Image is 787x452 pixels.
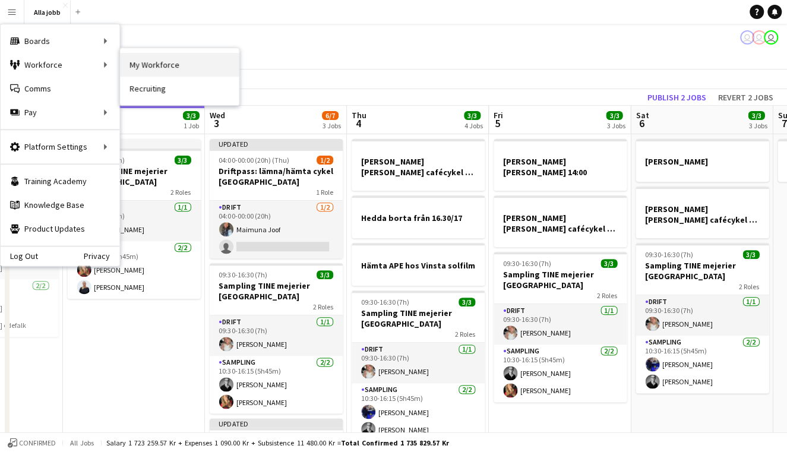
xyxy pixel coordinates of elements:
[340,438,448,447] span: Total Confirmed 1 735 829.57 kr
[68,139,201,148] div: In progress
[316,188,333,197] span: 1 Role
[742,250,759,259] span: 3/3
[494,213,627,234] h3: [PERSON_NAME] [PERSON_NAME] cafécykel - sthlm, [GEOGRAPHIC_DATA], cph
[68,438,96,447] span: All jobs
[1,169,119,193] a: Training Academy
[642,90,710,105] button: Publish 2 jobs
[459,298,475,306] span: 3/3
[120,77,239,100] a: Recruiting
[636,156,769,167] h3: [PERSON_NAME]
[352,195,485,238] app-job-card: Hedda borta från 16.30/17
[494,139,627,191] app-job-card: [PERSON_NAME] [PERSON_NAME] 14:00
[210,356,343,413] app-card-role: Sampling2/210:30-16:15 (5h45m)[PERSON_NAME][PERSON_NAME]
[323,121,341,130] div: 3 Jobs
[210,139,343,258] app-job-card: Updated04:00-00:00 (20h) (Thu)1/2Driftpass: lämna/hämta cykel [GEOGRAPHIC_DATA]1 RoleDrift1/204:0...
[739,30,754,45] app-user-avatar: Hedda Lagerbielke
[68,166,201,187] h3: Sampling TINE mejerier [GEOGRAPHIC_DATA]
[739,282,759,291] span: 2 Roles
[1,217,119,241] a: Product Updates
[636,139,769,182] app-job-card: [PERSON_NAME]
[210,139,343,148] div: Updated
[636,336,769,393] app-card-role: Sampling2/210:30-16:15 (5h45m)[PERSON_NAME][PERSON_NAME]
[352,290,485,441] app-job-card: 09:30-16:30 (7h)3/3Sampling TINE mejerier [GEOGRAPHIC_DATA]2 RolesDrift1/109:30-16:30 (7h)[PERSON...
[210,418,343,428] div: Updated
[6,436,58,449] button: Confirmed
[464,121,483,130] div: 4 Jobs
[183,111,200,120] span: 3/3
[751,30,766,45] app-user-avatar: Emil Hasselberg
[175,156,191,165] span: 3/3
[184,121,199,130] div: 1 Job
[636,260,769,282] h3: Sampling TINE mejerier [GEOGRAPHIC_DATA]
[464,111,481,120] span: 3/3
[636,243,769,393] app-job-card: 09:30-16:30 (7h)3/3Sampling TINE mejerier [GEOGRAPHIC_DATA]2 RolesDrift1/109:30-16:30 (7h)[PERSON...
[634,116,649,130] span: 6
[748,121,767,130] div: 3 Jobs
[352,139,485,191] app-job-card: [PERSON_NAME] [PERSON_NAME] cafécykel - sthlm, [GEOGRAPHIC_DATA], cph
[494,156,627,178] h3: [PERSON_NAME] [PERSON_NAME] 14:00
[492,116,503,130] span: 5
[455,330,475,339] span: 2 Roles
[503,259,551,268] span: 09:30-16:30 (7h)
[84,251,119,261] a: Privacy
[636,295,769,336] app-card-role: Drift1/109:30-16:30 (7h)[PERSON_NAME]
[19,438,56,447] span: Confirmed
[494,304,627,344] app-card-role: Drift1/109:30-16:30 (7h)[PERSON_NAME]
[494,252,627,402] app-job-card: 09:30-16:30 (7h)3/3Sampling TINE mejerier [GEOGRAPHIC_DATA]2 RolesDrift1/109:30-16:30 (7h)[PERSON...
[317,270,333,279] span: 3/3
[763,30,777,45] app-user-avatar: Stina Dahl
[494,195,627,247] app-job-card: [PERSON_NAME] [PERSON_NAME] cafécykel - sthlm, [GEOGRAPHIC_DATA], cph
[352,383,485,441] app-card-role: Sampling2/210:30-16:15 (5h45m)[PERSON_NAME][PERSON_NAME]
[352,243,485,286] app-job-card: Hämta APE hos Vinsta solfilm
[352,308,485,329] h3: Sampling TINE mejerier [GEOGRAPHIC_DATA]
[352,156,485,178] h3: [PERSON_NAME] [PERSON_NAME] cafécykel - sthlm, [GEOGRAPHIC_DATA], cph
[748,111,764,120] span: 3/3
[1,135,119,159] div: Platform Settings
[210,166,343,187] h3: Driftpass: lämna/hämta cykel [GEOGRAPHIC_DATA]
[313,302,333,311] span: 2 Roles
[352,343,485,383] app-card-role: Drift1/109:30-16:30 (7h)[PERSON_NAME]
[350,116,366,130] span: 4
[636,110,649,121] span: Sat
[1,53,119,77] div: Workforce
[1,100,119,124] div: Pay
[210,110,225,121] span: Wed
[713,90,777,105] button: Revert 2 jobs
[219,156,289,165] span: 04:00-00:00 (20h) (Thu)
[636,204,769,225] h3: [PERSON_NAME] [PERSON_NAME] cafécykel - sthlm, [GEOGRAPHIC_DATA], cph
[597,291,617,300] span: 2 Roles
[210,315,343,356] app-card-role: Drift1/109:30-16:30 (7h)[PERSON_NAME]
[68,139,201,299] app-job-card: In progress09:30-16:30 (7h)3/3Sampling TINE mejerier [GEOGRAPHIC_DATA]2 RolesDrift1/109:30-16:30 ...
[210,263,343,413] app-job-card: 09:30-16:30 (7h)3/3Sampling TINE mejerier [GEOGRAPHIC_DATA]2 RolesDrift1/109:30-16:30 (7h)[PERSON...
[352,213,485,223] h3: Hedda borta från 16.30/17
[322,111,339,120] span: 6/7
[171,188,191,197] span: 2 Roles
[68,201,201,241] app-card-role: Drift1/109:30-16:30 (7h)[PERSON_NAME]
[352,260,485,271] h3: Hämta APE hos Vinsta solfilm
[1,193,119,217] a: Knowledge Base
[120,53,239,77] a: My Workforce
[494,344,627,402] app-card-role: Sampling2/210:30-16:15 (5h45m)[PERSON_NAME][PERSON_NAME]
[636,187,769,238] app-job-card: [PERSON_NAME] [PERSON_NAME] cafécykel - sthlm, [GEOGRAPHIC_DATA], cph
[606,121,625,130] div: 3 Jobs
[24,1,71,24] button: Alla jobb
[1,77,119,100] a: Comms
[210,201,343,258] app-card-role: Drift1/204:00-00:00 (20h)Maimuna Joof
[317,156,333,165] span: 1/2
[361,298,409,306] span: 09:30-16:30 (7h)
[600,259,617,268] span: 3/3
[606,111,622,120] span: 3/3
[494,110,503,121] span: Fri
